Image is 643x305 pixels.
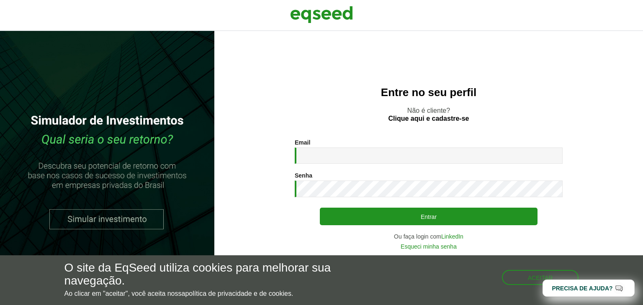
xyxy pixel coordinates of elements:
label: Senha [295,173,312,178]
button: Aceitar [502,270,579,285]
h5: O site da EqSeed utiliza cookies para melhorar sua navegação. [64,262,373,287]
a: LinkedIn [441,234,463,239]
h2: Entre no seu perfil [231,86,626,99]
p: Ao clicar em "aceitar", você aceita nossa . [64,290,373,297]
a: política de privacidade e de cookies [185,290,291,297]
p: Não é cliente? [231,107,626,122]
a: Esqueci minha senha [401,244,457,249]
label: Email [295,140,310,145]
img: EqSeed Logo [290,4,353,25]
button: Entrar [320,208,538,225]
a: Clique aqui e cadastre-se [388,115,469,122]
div: Ou faça login com [295,234,563,239]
